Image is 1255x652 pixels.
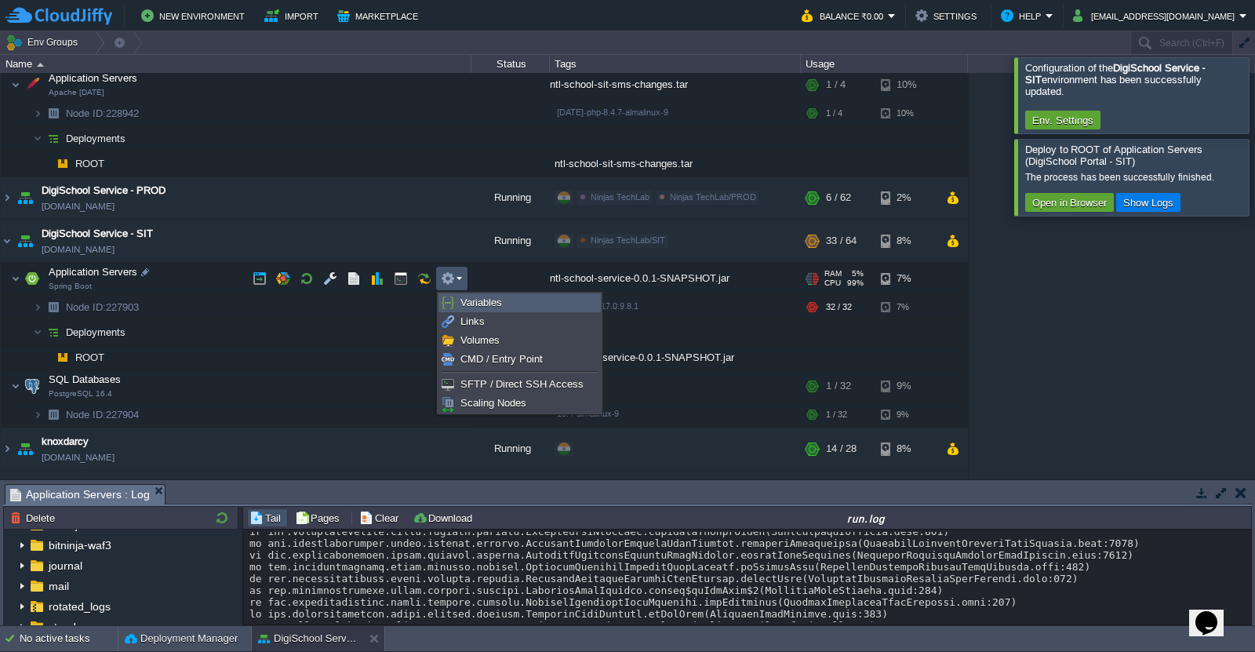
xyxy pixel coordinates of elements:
img: AMDAwAAAACH5BAEAAAAALAAAAAABAAEAAAICRAEAOw== [42,126,64,151]
button: Settings [915,6,981,25]
button: New Environment [141,6,249,25]
span: Application Servers : Log [10,485,150,504]
div: Running [471,471,550,513]
img: AMDAwAAAACH5BAEAAAAALAAAAAABAAEAAAICRAEAOw== [14,177,36,219]
div: 8 / 34 [826,471,851,513]
img: AMDAwAAAACH5BAEAAAAALAAAAAABAAEAAAICRAEAOw== [42,101,64,126]
span: bitninja-waf3 [45,538,114,552]
span: PostgreSQL 16.4 [49,389,112,399]
div: Usage [802,55,967,73]
span: RAM [824,269,842,279]
span: ROOT [74,351,107,364]
div: ntl-school-service-0.0.1-SNAPSHOT.jar [550,345,801,370]
div: 14 / 28 [826,428,857,470]
img: AMDAwAAAACH5BAEAAAAALAAAAAABAAEAAAICRAEAOw== [52,151,74,176]
span: 5% [848,269,864,279]
button: [EMAIL_ADDRESS][DOMAIN_NAME] [1073,6,1239,25]
button: Env. Settings [1028,113,1098,127]
span: Scaling Nodes [460,397,526,409]
a: vtund [45,620,78,634]
a: CMD / Entry Point [439,351,600,368]
img: AMDAwAAAACH5BAEAAAAALAAAAAABAAEAAAICRAEAOw== [33,320,42,344]
span: CPU [824,279,841,288]
button: Help [1001,6,1046,25]
div: 1 / 32 [826,402,847,427]
span: Links [460,315,485,327]
img: AMDAwAAAACH5BAEAAAAALAAAAAABAAEAAAICRAEAOw== [14,220,36,262]
span: 228942 [64,107,141,120]
a: mail [45,579,71,593]
a: Volumes [439,332,600,349]
div: No active tasks [20,626,118,651]
b: DigiSchool Service - SIT [1025,62,1206,86]
a: Scaling Nodes [439,395,600,412]
button: Env Groups [5,31,83,53]
div: 8% [881,428,932,470]
img: AMDAwAAAACH5BAEAAAAALAAAAAABAAEAAAICRAEAOw== [37,63,44,67]
span: 227903 [64,301,141,314]
button: Clear [359,511,403,525]
div: 1 / 32 [826,370,851,402]
img: AMDAwAAAACH5BAEAAAAALAAAAAABAAEAAAICRAEAOw== [21,263,43,294]
span: matco [42,477,70,493]
img: AMDAwAAAACH5BAEAAAAALAAAAAABAAEAAAICRAEAOw== [11,69,20,100]
button: Tail [249,511,286,525]
a: Variables [439,294,600,311]
a: [DOMAIN_NAME] [42,242,115,257]
span: Ninjas TechLab [591,192,649,202]
div: 9% [881,370,932,402]
div: ntl-school-sit-sms-changes.tar [550,151,801,176]
img: AMDAwAAAACH5BAEAAAAALAAAAAABAAEAAAICRAEAOw== [11,370,20,402]
div: 7% [881,263,932,294]
span: Application Servers [47,265,140,279]
a: knoxdarcy [42,434,89,450]
img: AMDAwAAAACH5BAEAAAAALAAAAAABAAEAAAICRAEAOw== [1,471,13,513]
div: Running [471,428,550,470]
span: Deploy to ROOT of Application Servers (DigiSchool Portal - SIT) [1025,144,1202,167]
img: AMDAwAAAACH5BAEAAAAALAAAAAABAAEAAAICRAEAOw== [1,220,13,262]
div: run.log [483,512,1250,525]
button: Download [413,511,477,525]
span: [DATE]-php-8.4.7-almalinux-9 [557,107,668,117]
span: Configuration of the environment has been successfully updated. [1025,62,1206,97]
div: 5% [881,471,932,513]
a: Application ServersApache [DATE] [47,72,140,84]
img: AMDAwAAAACH5BAEAAAAALAAAAAABAAEAAAICRAEAOw== [33,402,42,427]
a: DigiSchool Service - SIT [42,226,153,242]
img: AMDAwAAAACH5BAEAAAAALAAAAAABAAEAAAICRAEAOw== [11,263,20,294]
a: journal [45,559,85,573]
img: AMDAwAAAACH5BAEAAAAALAAAAAABAAEAAAICRAEAOw== [42,402,64,427]
a: [DOMAIN_NAME] [42,199,115,214]
span: DigiSchool Service - PROD [42,183,166,199]
span: Application Servers [47,71,140,85]
img: AMDAwAAAACH5BAEAAAAALAAAAAABAAEAAAICRAEAOw== [21,69,43,100]
button: Pages [295,511,344,525]
button: DigiSchool Service - SIT [258,631,357,647]
div: Status [472,55,549,73]
div: 7% [881,295,932,319]
div: 9% [881,402,932,427]
div: ntl-school-sit-sms-changes.tar [550,69,801,100]
span: Node ID: [66,107,106,119]
span: Variables [460,297,502,308]
a: Links [439,313,600,330]
div: Tags [551,55,800,73]
span: 99% [847,279,864,288]
div: 2% [881,177,932,219]
img: AMDAwAAAACH5BAEAAAAALAAAAAABAAEAAAICRAEAOw== [14,471,36,513]
a: SQL DatabasesPostgreSQL 16.4 [47,373,123,385]
a: Deployments [64,326,128,339]
span: SFTP / Direct SSH Access [460,378,584,390]
div: 10% [881,69,932,100]
span: Spring Boot [49,282,92,291]
div: 1 / 4 [826,69,846,100]
a: ROOT [74,157,107,170]
div: 10% [881,101,932,126]
span: Deployments [64,132,128,145]
img: AMDAwAAAACH5BAEAAAAALAAAAAABAAEAAAICRAEAOw== [33,295,42,319]
div: The process has been successfully finished. [1025,171,1245,184]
